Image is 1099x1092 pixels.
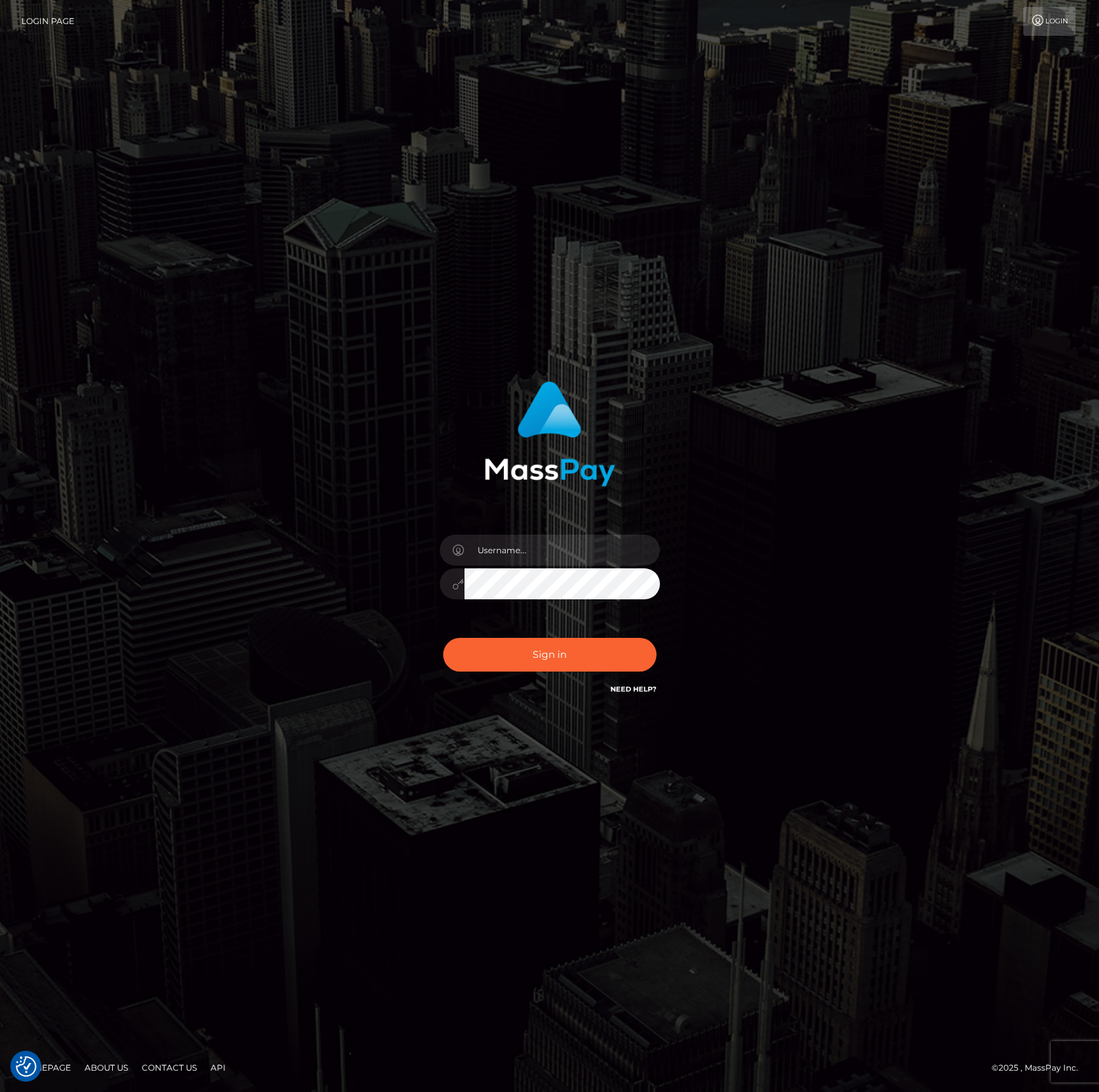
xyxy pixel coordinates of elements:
[443,638,657,672] button: Sign in
[15,1057,76,1078] a: Homepage
[79,1057,134,1078] a: About Us
[136,1057,202,1078] a: Contact Us
[16,1056,36,1077] img: Revisit consent button
[484,381,615,486] img: MassPay Login
[205,1057,231,1078] a: API
[610,685,657,694] a: Need Help?
[465,535,660,566] input: Username...
[1023,7,1076,36] a: Login
[992,1060,1089,1075] div: © 2025 , MassPay Inc.
[16,1056,36,1077] button: Consent Preferences
[21,7,74,36] a: Login Page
